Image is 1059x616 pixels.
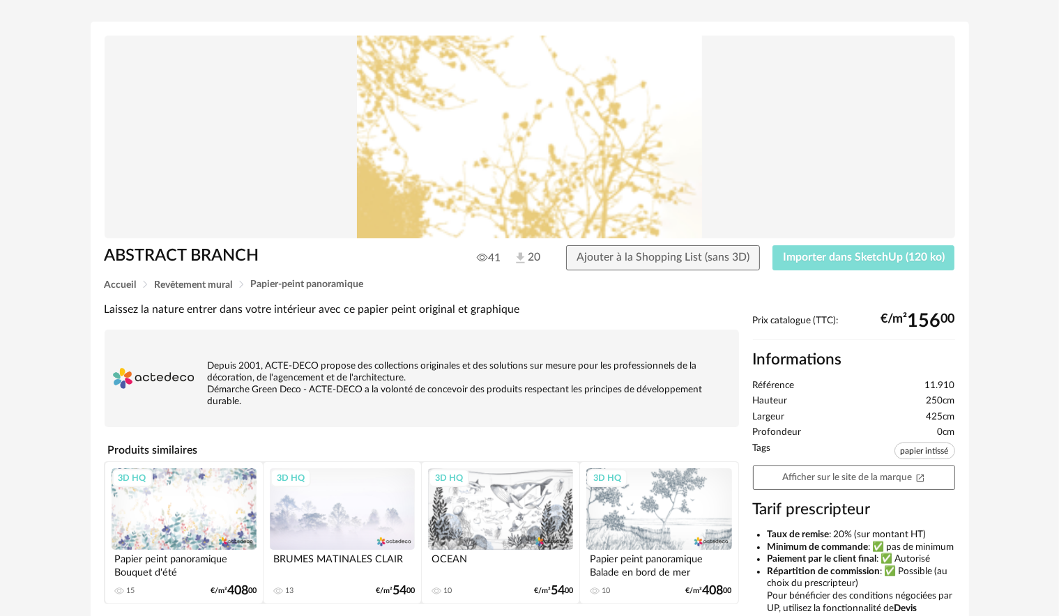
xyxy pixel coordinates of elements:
span: 408 [703,586,724,596]
span: Référence [753,380,795,392]
span: 20 [513,250,540,265]
div: BRUMES MATINALES CLAIR [270,550,415,578]
h4: Produits similaires [105,440,739,461]
span: Largeur [753,411,785,424]
button: Importer dans SketchUp (120 ko) [772,245,955,270]
a: 3D HQ OCEAN 10 €/m²5400 [422,462,579,603]
span: 0cm [938,426,955,439]
div: 3D HQ [271,469,311,487]
div: 13 [285,586,294,596]
b: Paiement par le client final [767,554,876,564]
b: Taux de remise [767,530,829,539]
div: Laissez la nature entrer dans votre intérieur avec ce papier peint original et graphique [105,302,739,317]
span: 54 [393,586,406,596]
span: Open In New icon [915,472,925,482]
span: 425cm [927,411,955,424]
button: Ajouter à la Shopping List (sans 3D) [566,245,760,270]
div: 3D HQ [429,469,469,487]
div: 10 [443,586,452,596]
img: brand logo [112,337,195,420]
span: Accueil [105,280,137,290]
div: Papier peint panoramique Bouquet d'été [112,550,257,578]
li: : ✅ Autorisé [767,553,955,566]
div: OCEAN [428,550,573,578]
b: Devis [894,603,917,613]
div: 10 [602,586,610,596]
h3: Tarif prescripteur [753,500,955,520]
span: Revêtement mural [155,280,233,290]
span: Ajouter à la Shopping List (sans 3D) [577,252,749,263]
div: Prix catalogue (TTC): [753,315,955,341]
div: 3D HQ [587,469,627,487]
h1: ABSTRACT BRANCH [105,245,451,267]
div: 3D HQ [112,469,153,487]
span: Hauteur [753,395,788,408]
div: Papier peint panoramique Balade en bord de mer [586,550,731,578]
div: Breadcrumb [105,279,955,290]
div: €/m² 00 [686,586,732,596]
span: Importer dans SketchUp (120 ko) [783,252,945,263]
b: Minimum de commande [767,542,868,552]
b: Répartition de commission [767,567,880,576]
div: Depuis 2001, ACTE-DECO propose des collections originales et des solutions sur mesure pour les pr... [112,337,732,407]
img: Product pack shot [105,36,955,239]
a: 3D HQ Papier peint panoramique Balade en bord de mer 10 €/m²40800 [580,462,738,603]
img: Téléchargements [513,251,528,265]
span: Profondeur [753,426,802,439]
li: : 20% (sur montant HT) [767,529,955,541]
li: : ✅ pas de minimum [767,541,955,554]
span: 41 [477,251,501,265]
span: 408 [227,586,248,596]
span: Tags [753,442,771,463]
a: 3D HQ BRUMES MATINALES CLAIR 13 €/m²5400 [264,462,421,603]
div: 15 [127,586,135,596]
span: Papier-peint panoramique [251,279,364,289]
div: €/m² 00 [211,586,257,596]
ul: Pour bénéficier des conditions négociées par UP, utilisez la fonctionnalité de [753,529,955,615]
span: 54 [551,586,565,596]
div: €/m² 00 [881,316,955,327]
span: 156 [908,316,941,327]
span: 11.910 [925,380,955,392]
span: 250cm [927,395,955,408]
div: €/m² 00 [376,586,415,596]
li: : ✅ Possible (au choix du prescripteur) [767,566,955,590]
a: 3D HQ Papier peint panoramique Bouquet d'été 15 €/m²40800 [105,462,263,603]
div: €/m² 00 [534,586,573,596]
a: Afficher sur le site de la marqueOpen In New icon [753,465,955,490]
span: papier intissé [894,442,955,459]
h2: Informations [753,350,955,370]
